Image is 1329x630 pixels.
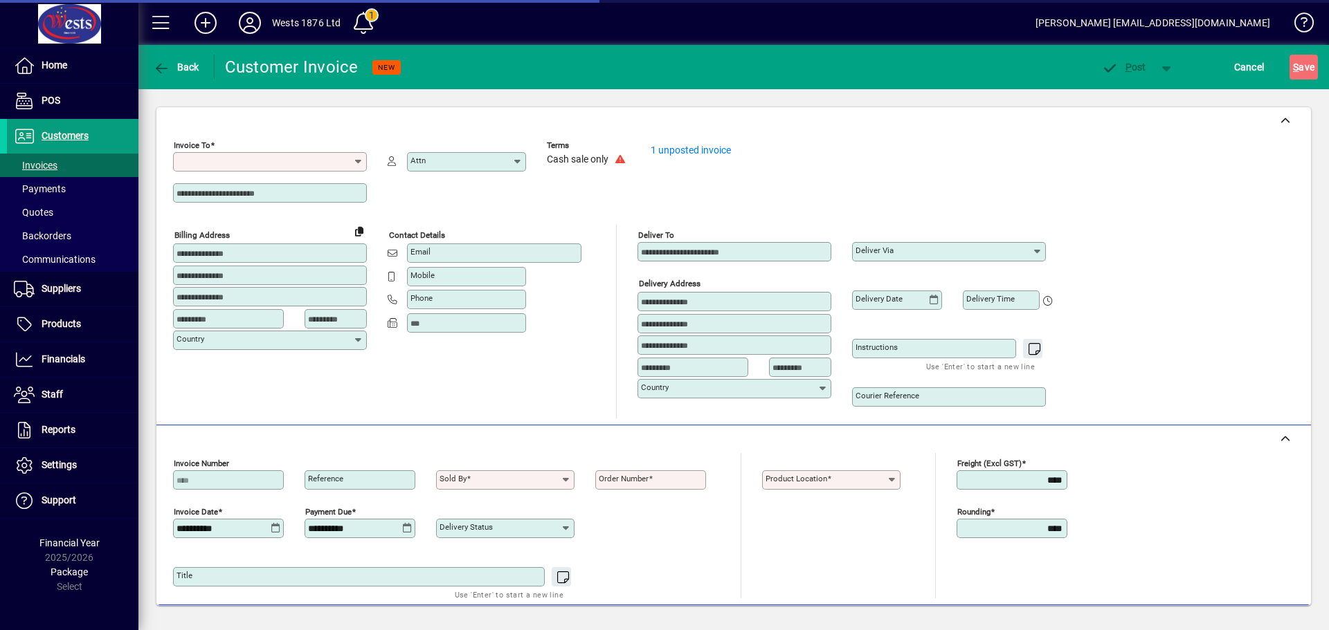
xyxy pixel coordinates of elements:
div: [PERSON_NAME] [EMAIL_ADDRESS][DOMAIN_NAME] [1036,12,1270,34]
span: Invoices [14,160,57,171]
span: Cash sale only [547,154,608,165]
button: Add [183,10,228,35]
span: Communications [14,254,96,265]
mat-label: Phone [410,293,433,303]
mat-label: Rounding [957,507,991,517]
span: Staff [42,389,63,400]
a: Quotes [7,201,138,224]
mat-label: Product location [766,474,827,483]
mat-label: Freight (excl GST) [957,458,1022,468]
a: Payments [7,177,138,201]
a: Settings [7,448,138,483]
span: ave [1293,56,1314,78]
span: Products [42,318,81,329]
span: Financial Year [39,537,100,548]
mat-label: Instructions [856,342,898,352]
mat-label: Deliver via [856,245,894,255]
mat-label: Invoice date [174,507,218,517]
mat-label: Delivery time [966,294,1015,304]
span: Suppliers [42,283,81,294]
span: NEW [378,63,395,72]
button: Cancel [1231,55,1268,80]
mat-label: Invoice number [174,458,229,468]
a: Communications [7,248,138,271]
button: Save [1290,55,1318,80]
span: ost [1101,62,1146,73]
span: Quotes [14,207,53,218]
mat-label: Courier Reference [856,391,919,400]
span: Backorders [14,230,71,241]
mat-label: Delivery date [856,294,903,304]
a: Staff [7,378,138,412]
mat-label: Deliver To [638,230,674,240]
span: Reports [42,424,75,435]
span: Payments [14,183,66,194]
span: Cancel [1234,56,1265,78]
a: Invoices [7,154,138,177]
button: Post [1094,55,1153,80]
div: Wests 1876 Ltd [272,12,341,34]
span: Customers [42,130,89,141]
mat-label: Country [177,334,204,344]
a: Suppliers [7,272,138,306]
mat-label: Sold by [440,474,467,483]
a: Backorders [7,224,138,248]
mat-hint: Use 'Enter' to start a new line [926,358,1035,374]
button: Copy to Delivery address [348,220,370,242]
a: Financials [7,342,138,377]
span: Settings [42,459,77,470]
mat-label: Email [410,247,431,257]
mat-label: Invoice To [174,140,210,150]
a: Reports [7,413,138,447]
span: Back [153,62,199,73]
app-page-header-button: Back [138,55,215,80]
a: Knowledge Base [1284,3,1312,48]
mat-label: Country [641,382,669,392]
span: POS [42,95,60,106]
mat-hint: Use 'Enter' to start a new line [455,586,563,602]
a: POS [7,84,138,118]
span: Package [51,566,88,577]
a: Products [7,307,138,342]
mat-label: Order number [599,474,649,483]
span: S [1293,62,1299,73]
div: Customer Invoice [225,56,359,78]
a: Support [7,483,138,518]
a: Home [7,48,138,83]
span: Home [42,59,67,71]
span: P [1125,62,1132,73]
mat-label: Payment due [305,507,352,517]
span: Financials [42,353,85,364]
span: Terms [547,141,630,150]
mat-label: Attn [410,156,426,165]
span: Support [42,494,76,506]
mat-label: Title [177,571,192,580]
button: Profile [228,10,272,35]
mat-label: Reference [308,474,343,483]
a: 1 unposted invoice [651,145,731,156]
mat-label: Delivery status [440,522,493,532]
mat-label: Mobile [410,270,435,280]
button: Back [150,55,203,80]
